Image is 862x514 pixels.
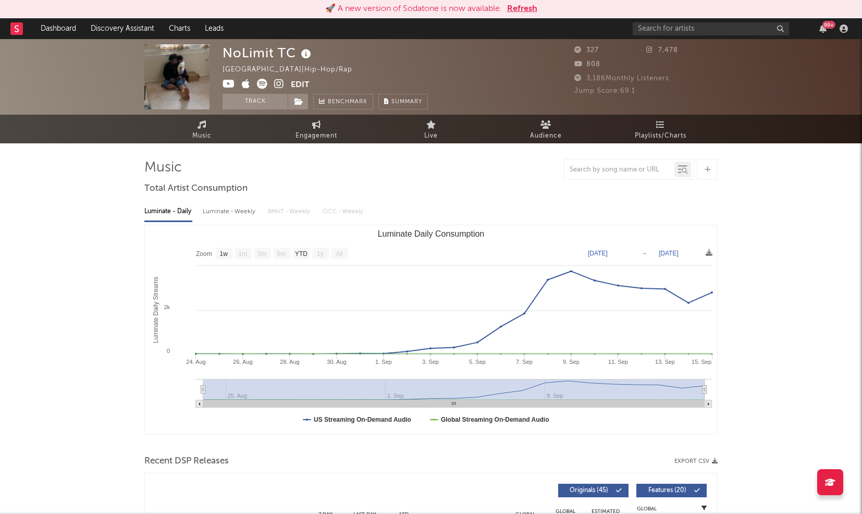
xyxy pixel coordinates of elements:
[259,115,374,143] a: Engagement
[565,487,613,494] span: Originals ( 45 )
[588,250,608,257] text: [DATE]
[145,225,717,434] svg: Luminate Daily Consumption
[198,18,231,39] a: Leads
[186,359,205,365] text: 24. Aug
[33,18,83,39] a: Dashboard
[196,250,212,258] text: Zoom
[530,130,562,142] span: Audience
[608,359,628,365] text: 11. Sep
[220,250,228,258] text: 1w
[636,484,707,497] button: Features(20)
[336,250,342,258] text: All
[374,115,488,143] a: Live
[564,166,674,174] input: Search by song name or URL
[641,250,647,257] text: →
[422,359,439,365] text: 3. Sep
[378,94,428,109] button: Summary
[819,25,827,33] button: 99+
[488,115,603,143] a: Audience
[469,359,486,365] text: 5. Sep
[574,47,599,54] span: 327
[239,250,248,258] text: 1m
[378,229,485,238] text: Luminate Daily Consumption
[144,455,229,468] span: Recent DSP Releases
[574,88,635,94] span: Jump Score: 69.1
[558,484,629,497] button: Originals(45)
[164,304,170,310] text: 2k
[646,47,678,54] span: 7,478
[223,44,314,62] div: NoLimit TC
[317,250,324,258] text: 1y
[313,94,373,109] a: Benchmark
[655,359,675,365] text: 13. Sep
[633,22,789,35] input: Search for artists
[152,277,159,343] text: Luminate Daily Streams
[144,115,259,143] a: Music
[162,18,198,39] a: Charts
[291,79,310,92] button: Edit
[223,94,288,109] button: Track
[295,130,337,142] span: Engagement
[327,359,346,365] text: 30. Aug
[574,75,669,82] span: 3,186 Monthly Listeners
[424,130,438,142] span: Live
[692,359,711,365] text: 15. Sep
[659,250,679,257] text: [DATE]
[192,130,212,142] span: Music
[280,359,299,365] text: 28. Aug
[563,359,580,365] text: 9. Sep
[643,487,691,494] span: Features ( 20 )
[314,416,411,423] text: US Streaming On-Demand Audio
[603,115,718,143] a: Playlists/Charts
[635,130,686,142] span: Playlists/Charts
[441,416,549,423] text: Global Streaming On-Demand Audio
[516,359,533,365] text: 7. Sep
[325,3,502,15] div: 🚀 A new version of Sodatone is now available.
[375,359,392,365] text: 1. Sep
[574,61,600,68] span: 808
[144,203,192,221] div: Luminate - Daily
[391,99,422,105] span: Summary
[674,458,718,464] button: Export CSV
[507,3,537,15] button: Refresh
[203,203,257,221] div: Luminate - Weekly
[328,96,367,108] span: Benchmark
[223,64,364,76] div: [GEOGRAPHIC_DATA] | Hip-Hop/Rap
[83,18,162,39] a: Discovery Assistant
[233,359,252,365] text: 26. Aug
[277,250,286,258] text: 6m
[144,182,248,195] span: Total Artist Consumption
[822,21,835,29] div: 99 +
[295,250,307,258] text: YTD
[258,250,267,258] text: 3m
[167,348,170,354] text: 0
